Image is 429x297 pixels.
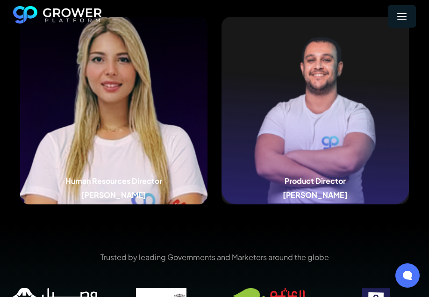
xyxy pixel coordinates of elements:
h5: Product Director [285,176,346,186]
a: home [13,6,102,27]
div: menu [388,5,416,28]
h5: [PERSON_NAME] [283,190,348,200]
h5: Human Resources Director [65,176,162,186]
h5: [PERSON_NAME] [81,190,146,200]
